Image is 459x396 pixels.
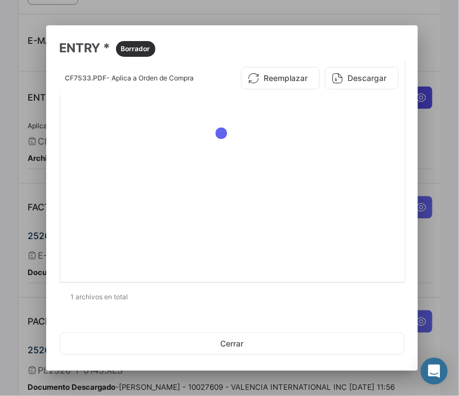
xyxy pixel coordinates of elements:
button: Cerrar [60,332,404,355]
span: - Aplica a Orden de Compra [107,74,194,82]
span: CF7533.PDF [65,74,107,82]
button: Descargar [325,67,399,89]
span: Borrador [121,44,150,54]
div: Abrir Intercom Messenger [421,358,448,385]
div: 1 archivos en total [60,283,404,311]
h3: ENTRY * [60,39,404,57]
button: Reemplazar [241,67,320,89]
